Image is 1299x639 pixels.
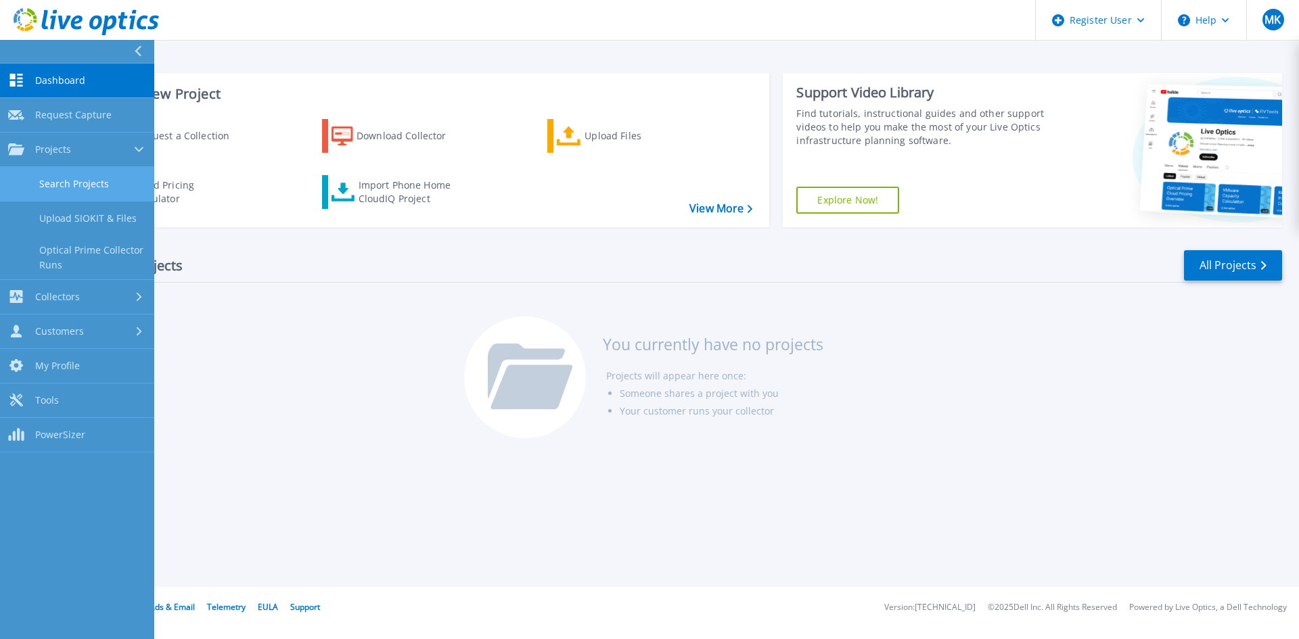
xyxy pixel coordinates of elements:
div: Upload Files [585,122,693,149]
div: Download Collector [357,122,465,149]
div: Import Phone Home CloudIQ Project [359,179,464,206]
div: Cloud Pricing Calculator [133,179,241,206]
li: © 2025 Dell Inc. All Rights Reserved [988,603,1117,612]
li: Projects will appear here once: [606,367,823,385]
a: View More [689,202,752,215]
span: Request Capture [35,109,112,121]
a: Upload Files [547,119,698,153]
a: All Projects [1184,250,1282,281]
a: Ads & Email [150,601,195,613]
span: Dashboard [35,74,85,87]
a: Explore Now! [796,187,899,214]
li: Someone shares a project with you [620,385,823,402]
a: Request a Collection [96,119,247,153]
span: Customers [35,325,84,337]
div: Find tutorials, instructional guides and other support videos to help you make the most of your L... [796,107,1051,147]
a: Support [290,601,320,613]
span: Projects [35,143,71,156]
a: EULA [258,601,278,613]
li: Your customer runs your collector [620,402,823,420]
span: MK [1264,14,1281,25]
a: Download Collector [322,119,473,153]
a: Telemetry [207,601,246,613]
li: Version: [TECHNICAL_ID] [884,603,976,612]
li: Powered by Live Optics, a Dell Technology [1129,603,1287,612]
h3: Start a New Project [96,87,752,101]
span: PowerSizer [35,429,85,441]
div: Support Video Library [796,84,1051,101]
a: Cloud Pricing Calculator [96,175,247,209]
span: Tools [35,394,59,406]
div: Request a Collection [135,122,243,149]
h3: You currently have no projects [603,337,823,352]
span: Collectors [35,291,80,303]
span: My Profile [35,360,80,372]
